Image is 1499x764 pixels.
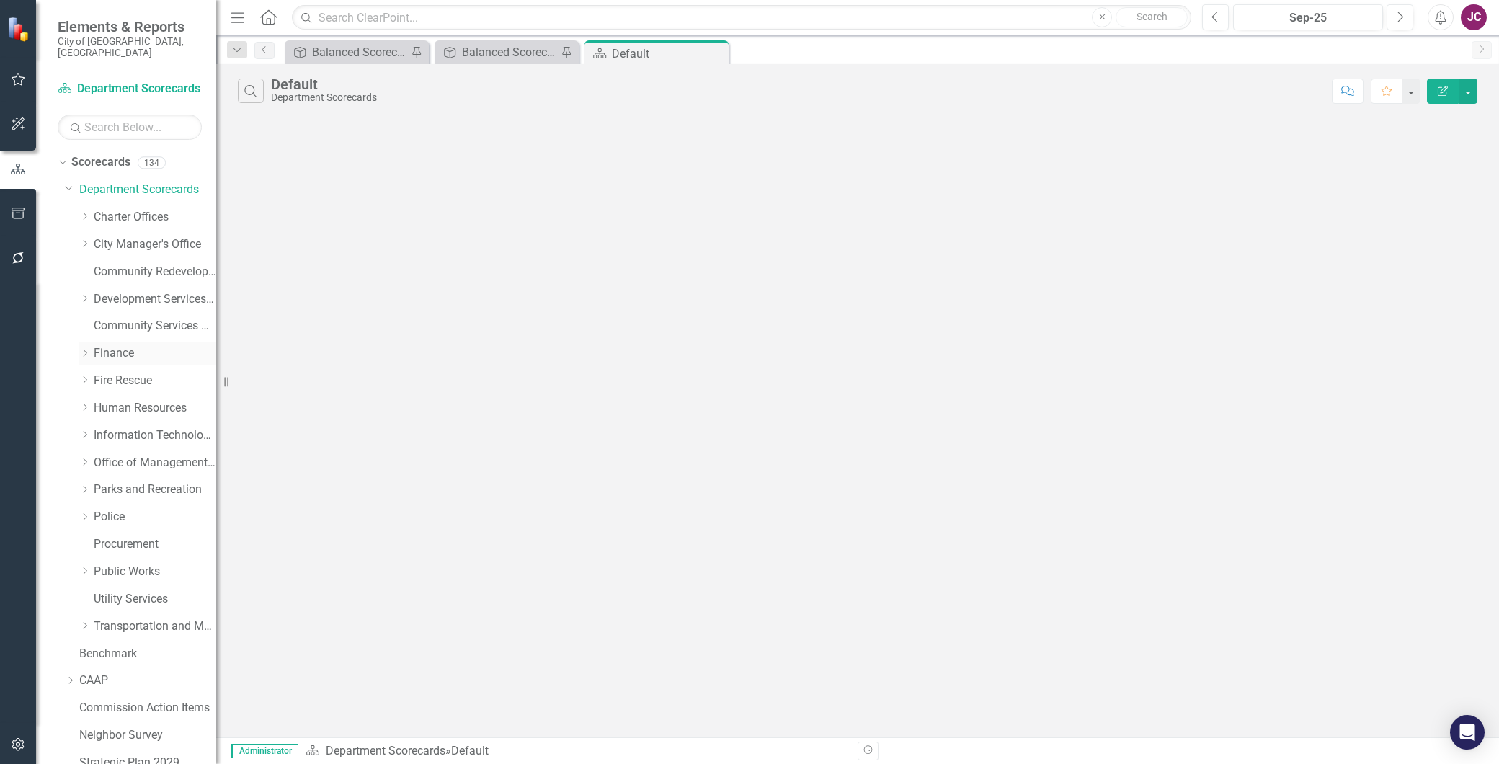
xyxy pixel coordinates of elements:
a: Finance [94,345,216,362]
span: Administrator [231,744,298,758]
a: CAAP [79,672,216,689]
a: Community Redevelopment Agency [94,264,216,280]
a: Utility Services [94,591,216,608]
a: Human Resources [94,400,216,417]
div: Department Scorecards [271,92,377,103]
span: Elements & Reports [58,18,202,35]
a: Information Technology Services [94,427,216,444]
a: Office of Management and Budget [94,455,216,471]
a: Transportation and Mobility [94,618,216,635]
div: Sep-25 [1238,9,1378,27]
div: 134 [138,156,166,169]
a: Neighbor Survey [79,727,216,744]
a: Procurement [94,536,216,553]
a: Scorecards [71,154,130,171]
a: Community Services Department [94,318,216,334]
div: Default [451,744,489,758]
a: Police [94,509,216,525]
a: Commission Action Items [79,700,216,716]
div: Balanced Scorecard [312,43,407,61]
a: Department Scorecards [79,182,216,198]
a: Parks and Recreation [94,481,216,498]
input: Search Below... [58,115,202,140]
a: Benchmark [79,646,216,662]
small: City of [GEOGRAPHIC_DATA], [GEOGRAPHIC_DATA] [58,35,202,59]
button: Sep-25 [1233,4,1383,30]
a: Public Works [94,564,216,580]
a: Department Scorecards [326,744,445,758]
a: Department Scorecards [58,81,202,97]
div: Default [612,45,725,63]
button: JC [1461,4,1487,30]
img: ClearPoint Strategy [7,17,32,42]
div: » [306,743,847,760]
div: Default [271,76,377,92]
input: Search ClearPoint... [292,5,1191,30]
a: Balanced Scorecard [438,43,557,61]
span: Search [1137,11,1167,22]
div: Balanced Scorecard [462,43,557,61]
a: Fire Rescue [94,373,216,389]
a: Charter Offices [94,209,216,226]
div: Open Intercom Messenger [1450,715,1485,750]
a: Development Services Department [94,291,216,308]
a: City Manager's Office [94,236,216,253]
button: Search [1116,7,1188,27]
a: Balanced Scorecard [288,43,407,61]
